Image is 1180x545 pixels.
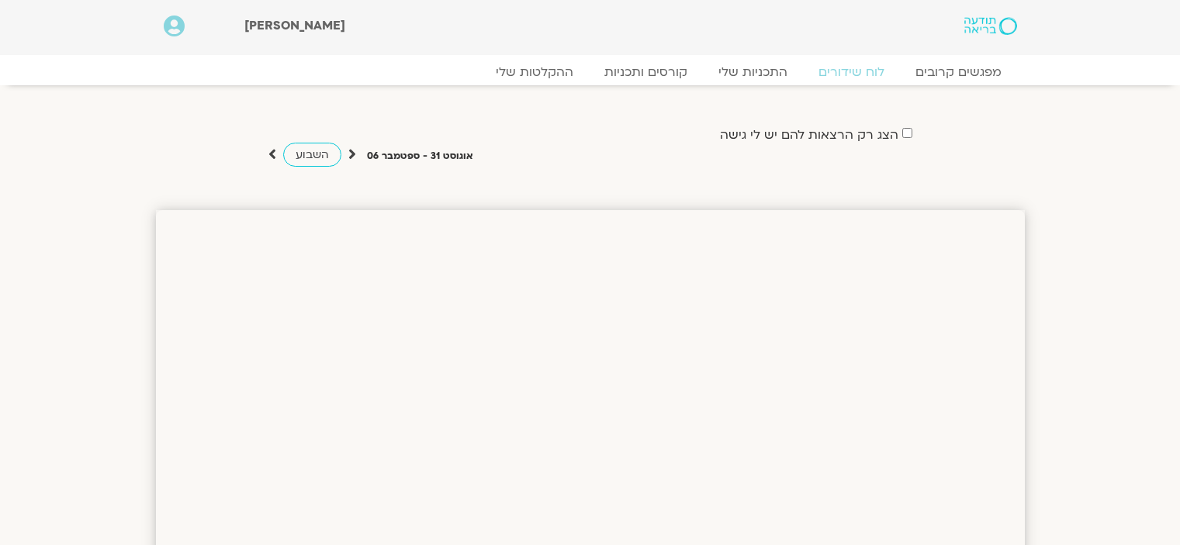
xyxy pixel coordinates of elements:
[283,143,341,167] a: השבוע
[164,64,1017,80] nav: Menu
[367,148,473,164] p: אוגוסט 31 - ספטמבר 06
[703,64,803,80] a: התכניות שלי
[803,64,900,80] a: לוח שידורים
[720,128,898,142] label: הצג רק הרצאות להם יש לי גישה
[900,64,1017,80] a: מפגשים קרובים
[296,147,329,162] span: השבוע
[244,17,345,34] span: [PERSON_NAME]
[589,64,703,80] a: קורסים ותכניות
[480,64,589,80] a: ההקלטות שלי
